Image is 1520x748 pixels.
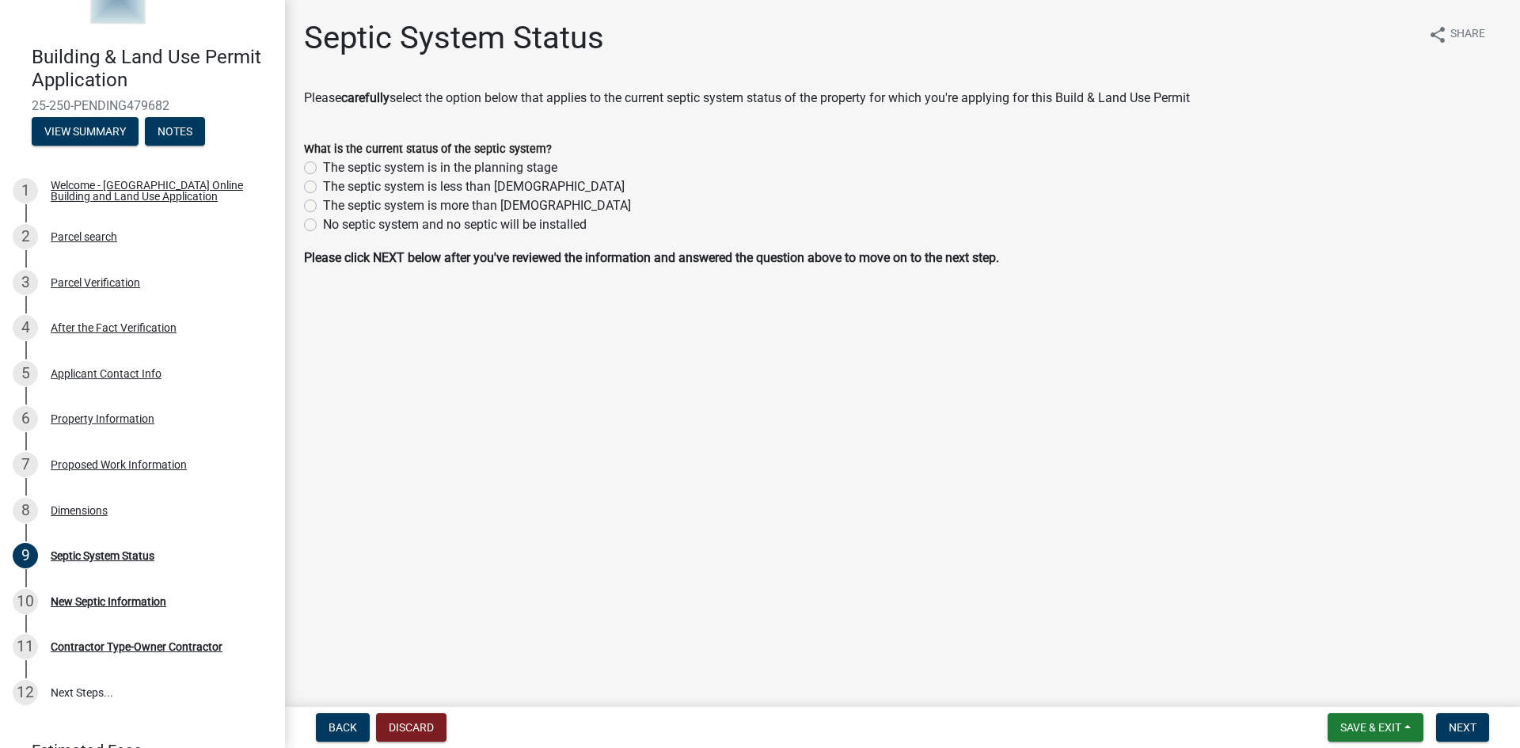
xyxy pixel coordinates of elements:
span: Share [1450,25,1485,44]
div: 9 [13,543,38,568]
button: Back [316,713,370,742]
label: The septic system is less than [DEMOGRAPHIC_DATA] [323,177,625,196]
button: Next [1436,713,1489,742]
button: Discard [376,713,446,742]
div: New Septic Information [51,596,166,607]
h1: Septic System Status [304,19,604,57]
button: Notes [145,117,205,146]
span: Back [329,721,357,734]
h4: Building & Land Use Permit Application [32,46,272,92]
div: 12 [13,680,38,705]
span: Save & Exit [1340,721,1401,734]
p: Please select the option below that applies to the current septic system status of the property f... [304,89,1501,108]
div: Septic System Status [51,550,154,561]
div: 10 [13,589,38,614]
span: 25-250-PENDING479682 [32,98,253,113]
div: After the Fact Verification [51,322,177,333]
div: Applicant Contact Info [51,368,161,379]
div: Property Information [51,413,154,424]
i: share [1428,25,1447,44]
button: shareShare [1415,19,1498,50]
div: 2 [13,224,38,249]
label: What is the current status of the septic system? [304,144,552,155]
div: Welcome - [GEOGRAPHIC_DATA] Online Building and Land Use Application [51,180,260,202]
label: The septic system is in the planning stage [323,158,557,177]
wm-modal-confirm: Notes [145,126,205,139]
span: Next [1449,721,1476,734]
div: 11 [13,634,38,659]
div: Proposed Work Information [51,459,187,470]
div: Contractor Type-Owner Contractor [51,641,222,652]
div: 8 [13,498,38,523]
div: 7 [13,452,38,477]
div: 3 [13,270,38,295]
label: The septic system is more than [DEMOGRAPHIC_DATA] [323,196,631,215]
div: 4 [13,315,38,340]
label: No septic system and no septic will be installed [323,215,587,234]
div: Dimensions [51,505,108,516]
strong: carefully [341,90,389,105]
strong: Please click NEXT below after you've reviewed the information and answered the question above to ... [304,250,999,265]
div: Parcel search [51,231,117,242]
wm-modal-confirm: Summary [32,126,139,139]
div: Parcel Verification [51,277,140,288]
div: 1 [13,178,38,203]
div: 5 [13,361,38,386]
button: Save & Exit [1328,713,1423,742]
button: View Summary [32,117,139,146]
div: 6 [13,406,38,431]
